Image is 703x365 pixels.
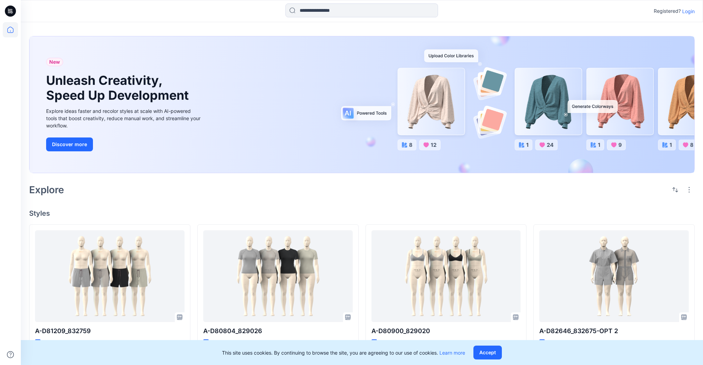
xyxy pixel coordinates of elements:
[203,230,353,322] a: A-D80804_829026
[29,209,695,217] h4: Styles
[46,137,93,151] button: Discover more
[682,8,695,15] p: Login
[222,349,465,356] p: This site uses cookies. By continuing to browse the site, you are agreeing to our use of cookies.
[46,73,192,103] h1: Unleash Creativity, Speed Up Development
[539,230,689,322] a: A-D82646_832675-OPT 2
[473,346,502,359] button: Accept
[212,339,255,346] p: Updated 10 hours ago
[29,184,64,195] h2: Explore
[203,326,353,336] p: A-D80804_829026
[371,326,521,336] p: A-D80900_829020
[49,58,60,66] span: New
[35,230,185,322] a: A-D81209_832759
[539,326,689,336] p: A-D82646_832675-OPT 2
[43,339,87,346] p: Updated 10 hours ago
[46,137,202,151] a: Discover more
[654,7,681,15] p: Registered?
[548,339,585,346] p: Updated a day ago
[439,350,465,356] a: Learn more
[35,326,185,336] p: A-D81209_832759
[371,230,521,322] a: A-D80900_829020
[380,339,417,346] p: Updated a day ago
[46,107,202,129] div: Explore ideas faster and recolor styles at scale with AI-powered tools that boost creativity, red...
